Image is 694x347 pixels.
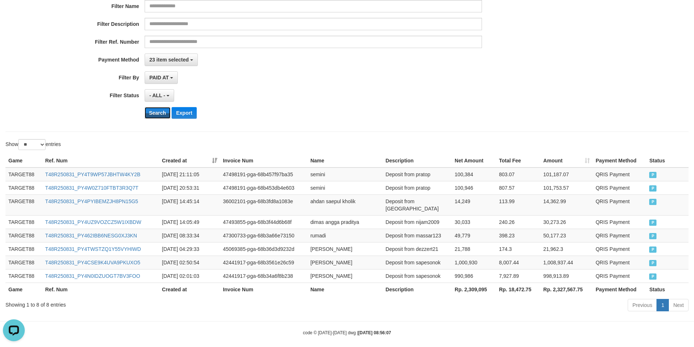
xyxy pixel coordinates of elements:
td: [PERSON_NAME] [307,269,383,283]
a: T48R250831_PY462IBB6NESG0XJ3KN [45,233,137,238]
td: Deposit from nijam2009 [383,215,452,229]
td: 998,913.89 [540,269,593,283]
a: T48R250831_PY4PYIBEMZJH8PN15G5 [45,198,138,204]
td: 47300733-pga-68b3a66e73150 [220,229,307,242]
td: QRIS Payment [593,242,646,256]
td: [DATE] 04:29:33 [159,242,220,256]
button: Open LiveChat chat widget [3,3,25,25]
th: Name [307,154,383,167]
button: Export [172,107,196,119]
th: Payment Method [593,283,646,296]
td: semini [307,167,383,181]
small: code © [DATE]-[DATE] dwg | [303,330,391,335]
th: Rp. 18,472.75 [496,283,541,296]
td: [DATE] 14:45:14 [159,194,220,215]
td: 21,962.3 [540,242,593,256]
th: Description [383,154,452,167]
td: Deposit from massar123 [383,229,452,242]
td: 14,249 [452,194,496,215]
td: semini [307,181,383,194]
th: Net Amount [452,154,496,167]
a: T48R250831_PY4CSE9K4UVA9PKUXO5 [45,260,140,265]
th: Name [307,283,383,296]
td: [DATE] 14:05:49 [159,215,220,229]
td: [DATE] 21:11:05 [159,167,220,181]
td: 1,008,937.44 [540,256,593,269]
td: [DATE] 02:50:54 [159,256,220,269]
span: PAID [649,172,656,178]
td: TARGET88 [5,181,42,194]
td: [PERSON_NAME] [307,256,383,269]
td: 398.23 [496,229,541,242]
td: [DATE] 02:01:03 [159,269,220,283]
button: PAID AT [145,71,178,84]
span: PAID [649,220,656,226]
span: PAID [649,260,656,266]
td: TARGET88 [5,215,42,229]
button: Search [145,107,170,119]
td: QRIS Payment [593,194,646,215]
select: Showentries [18,139,46,150]
td: 8,007.44 [496,256,541,269]
th: Status [646,283,689,296]
a: Next [668,299,689,311]
th: Status [646,154,689,167]
span: - ALL - [149,92,165,98]
td: 36002101-pga-68b3fd8a1083e [220,194,307,215]
td: TARGET88 [5,194,42,215]
td: TARGET88 [5,256,42,269]
td: 42441917-pga-68b3561e26c59 [220,256,307,269]
td: 101,753.57 [540,181,593,194]
td: QRIS Payment [593,256,646,269]
th: Payment Method [593,154,646,167]
td: Deposit from sapesonok [383,269,452,283]
td: 100,384 [452,167,496,181]
th: Created at [159,283,220,296]
a: T48R250831_PY4UZ9VOZCZ5W1IXBDW [45,219,141,225]
div: Showing 1 to 8 of 8 entries [5,298,284,308]
td: TARGET88 [5,229,42,242]
td: 1,000,930 [452,256,496,269]
th: Amount: activate to sort column ascending [540,154,593,167]
span: 23 item selected [149,57,189,63]
td: 7,927.89 [496,269,541,283]
td: QRIS Payment [593,229,646,242]
td: Deposit from pratop [383,167,452,181]
span: PAID [649,233,656,239]
td: 113.99 [496,194,541,215]
span: PAID AT [149,75,169,80]
td: Deposit from sapesonok [383,256,452,269]
td: 30,033 [452,215,496,229]
th: Ref. Num [42,154,159,167]
th: Rp. 2,327,567.75 [540,283,593,296]
td: 100,946 [452,181,496,194]
th: Total Fee [496,154,541,167]
th: Invoice Num [220,283,307,296]
td: 47498191-pga-68b453db4e603 [220,181,307,194]
th: Rp. 2,309,095 [452,283,496,296]
td: 14,362.99 [540,194,593,215]
td: rumadi [307,229,383,242]
th: Ref. Num [42,283,159,296]
td: 21,788 [452,242,496,256]
td: TARGET88 [5,167,42,181]
td: [PERSON_NAME] [307,242,383,256]
strong: [DATE] 08:56:07 [358,330,391,335]
td: 42441917-pga-68b34a6f8b238 [220,269,307,283]
td: 803.07 [496,167,541,181]
a: T48R250831_PY4W0Z710FTBT3R3Q7T [45,185,138,191]
td: 30,273.26 [540,215,593,229]
span: PAID [649,273,656,280]
td: ahdan saepul kholik [307,194,383,215]
span: PAID [649,247,656,253]
label: Show entries [5,139,61,150]
a: Previous [628,299,657,311]
td: [DATE] 20:53:31 [159,181,220,194]
span: PAID [649,199,656,205]
a: T48R250831_PY4N0IDZUOGT7BV3FOO [45,273,140,279]
td: Deposit from [GEOGRAPHIC_DATA] [383,194,452,215]
td: 990,986 [452,269,496,283]
td: Deposit from dezzert21 [383,242,452,256]
th: Invoice Num [220,154,307,167]
td: 45069385-pga-68b36d3d9232d [220,242,307,256]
